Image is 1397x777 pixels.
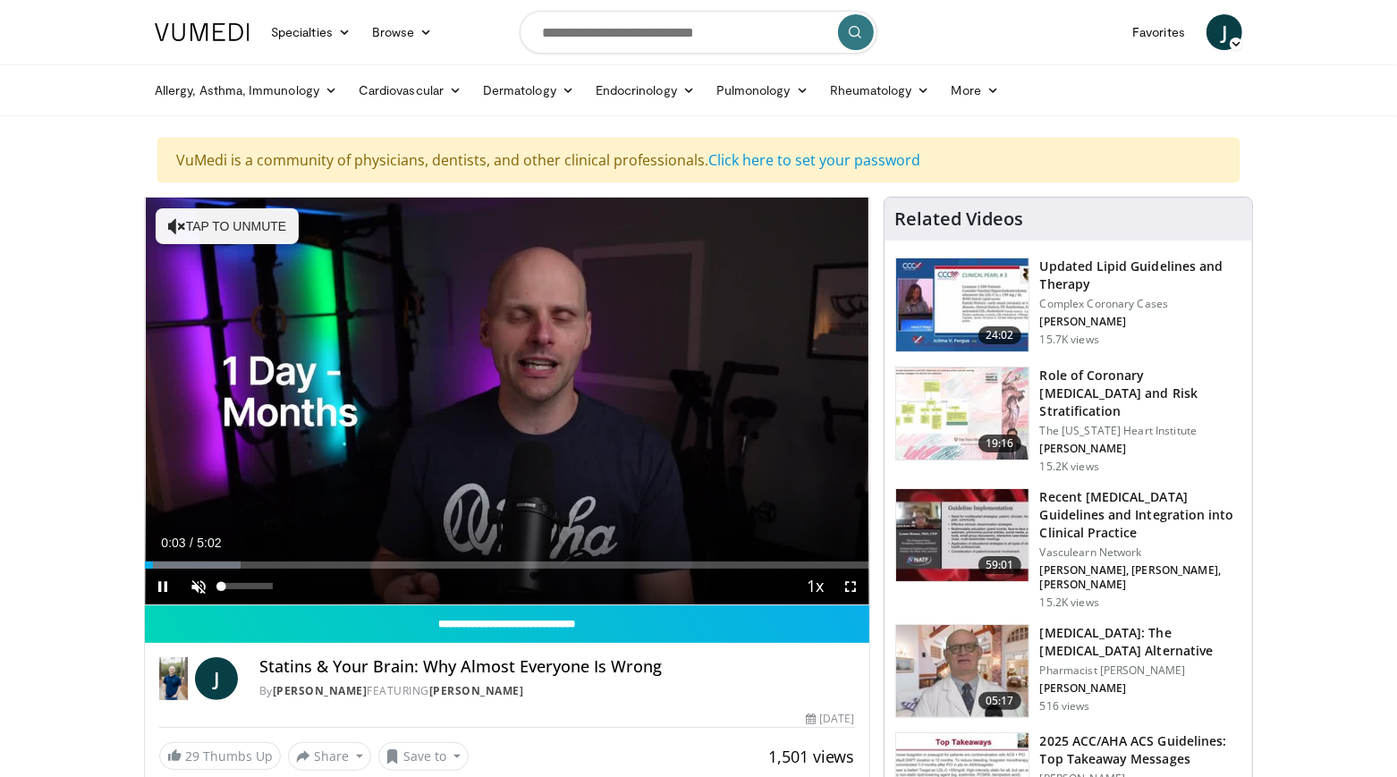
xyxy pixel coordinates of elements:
input: Search topics, interventions [520,11,877,54]
p: [PERSON_NAME] [1040,442,1241,456]
p: Vasculearn Network [1040,545,1241,560]
a: Click here to set your password [708,150,920,170]
h3: [MEDICAL_DATA]: The [MEDICAL_DATA] Alternative [1040,624,1241,660]
button: Fullscreen [834,569,869,604]
a: 29 Thumbs Up [159,742,281,770]
p: Pharmacist [PERSON_NAME] [1040,663,1241,678]
a: More [941,72,1010,108]
a: Browse [361,14,444,50]
a: 19:16 Role of Coronary [MEDICAL_DATA] and Risk Stratification The [US_STATE] Heart Institute [PER... [895,367,1241,474]
p: Complex Coronary Cases [1040,297,1241,311]
button: Unmute [181,569,216,604]
div: [DATE] [806,711,854,727]
span: 19:16 [978,435,1021,452]
img: VuMedi Logo [155,23,250,41]
span: 59:01 [978,556,1021,574]
h3: Recent [MEDICAL_DATA] Guidelines and Integration into Clinical Practice [1040,488,1241,542]
img: ce9609b9-a9bf-4b08-84dd-8eeb8ab29fc6.150x105_q85_crop-smart_upscale.jpg [896,625,1029,718]
a: Endocrinology [585,72,706,108]
img: 1efa8c99-7b8a-4ab5-a569-1c219ae7bd2c.150x105_q85_crop-smart_upscale.jpg [896,367,1029,460]
a: J [195,657,238,700]
h3: Updated Lipid Guidelines and Therapy [1040,258,1241,293]
span: / [190,536,193,550]
h3: 2025 ACC/AHA ACS Guidelines: Top Takeaway Messages [1040,732,1241,768]
span: 24:02 [978,326,1021,344]
span: 05:17 [978,692,1021,710]
video-js: Video Player [145,198,869,605]
span: 5:02 [197,536,221,550]
a: 59:01 Recent [MEDICAL_DATA] Guidelines and Integration into Clinical Practice Vasculearn Network ... [895,488,1241,610]
a: J [1206,14,1242,50]
p: 15.2K views [1040,595,1099,610]
a: 24:02 Updated Lipid Guidelines and Therapy Complex Coronary Cases [PERSON_NAME] 15.7K views [895,258,1241,352]
div: Progress Bar [145,562,869,569]
p: 15.2K views [1040,460,1099,474]
img: 77f671eb-9394-4acc-bc78-a9f077f94e00.150x105_q85_crop-smart_upscale.jpg [896,258,1029,351]
button: Save to [378,742,470,771]
a: [PERSON_NAME] [273,683,368,698]
button: Pause [145,569,181,604]
p: 15.7K views [1040,333,1099,347]
a: Rheumatology [819,72,941,108]
p: [PERSON_NAME], [PERSON_NAME], [PERSON_NAME] [1040,563,1241,592]
h3: Role of Coronary [MEDICAL_DATA] and Risk Stratification [1040,367,1241,420]
a: [PERSON_NAME] [429,683,524,698]
a: Specialties [260,14,361,50]
a: Dermatology [472,72,585,108]
img: Dr. Jordan Rennicke [159,657,188,700]
p: [PERSON_NAME] [1040,681,1241,696]
span: 29 [185,747,199,764]
span: 0:03 [161,536,185,550]
button: Share [288,742,371,771]
h4: Related Videos [895,208,1024,230]
a: Pulmonology [706,72,819,108]
a: Cardiovascular [348,72,472,108]
a: 05:17 [MEDICAL_DATA]: The [MEDICAL_DATA] Alternative Pharmacist [PERSON_NAME] [PERSON_NAME] 516 v... [895,624,1241,719]
span: 1,501 views [768,746,855,767]
img: 87825f19-cf4c-4b91-bba1-ce218758c6bb.150x105_q85_crop-smart_upscale.jpg [896,489,1029,582]
p: The [US_STATE] Heart Institute [1040,424,1241,438]
a: Favorites [1122,14,1196,50]
div: By FEATURING [259,683,855,699]
div: VuMedi is a community of physicians, dentists, and other clinical professionals. [157,138,1240,182]
p: [PERSON_NAME] [1040,315,1241,329]
h4: Statins & Your Brain: Why Almost Everyone Is Wrong [259,657,855,677]
div: Volume Level [221,583,272,589]
button: Tap to unmute [156,208,299,244]
a: Allergy, Asthma, Immunology [144,72,348,108]
button: Playback Rate [798,569,834,604]
p: 516 views [1040,699,1090,714]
